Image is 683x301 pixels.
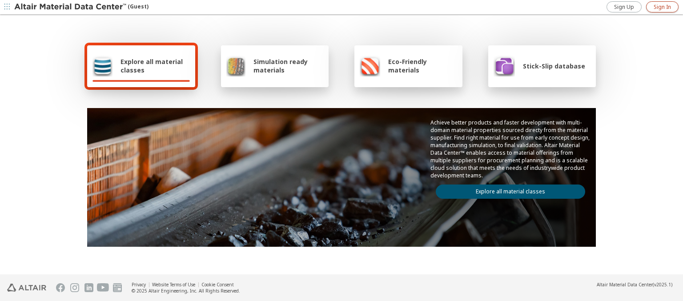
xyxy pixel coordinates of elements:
span: Simulation ready materials [253,57,323,74]
a: Website Terms of Use [152,281,195,288]
a: Privacy [132,281,146,288]
img: Explore all material classes [92,55,112,76]
a: Explore all material classes [436,185,585,199]
a: Sign Up [607,1,642,12]
img: Stick-Slip database [494,55,515,76]
a: Cookie Consent [201,281,234,288]
p: Achieve better products and faster development with multi-domain material properties sourced dire... [430,119,591,179]
img: Eco-Friendly materials [360,55,380,76]
span: Sign Up [614,4,634,11]
span: Explore all material classes [121,57,190,74]
span: Altair Material Data Center [597,281,653,288]
div: © 2025 Altair Engineering, Inc. All Rights Reserved. [132,288,240,294]
div: (v2025.1) [597,281,672,288]
a: Sign In [646,1,679,12]
span: Sign In [654,4,671,11]
span: Stick-Slip database [523,62,585,70]
div: (Guest) [14,3,149,12]
img: Altair Material Data Center [14,3,128,12]
img: Altair Engineering [7,284,46,292]
img: Simulation ready materials [226,55,245,76]
span: Eco-Friendly materials [388,57,457,74]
